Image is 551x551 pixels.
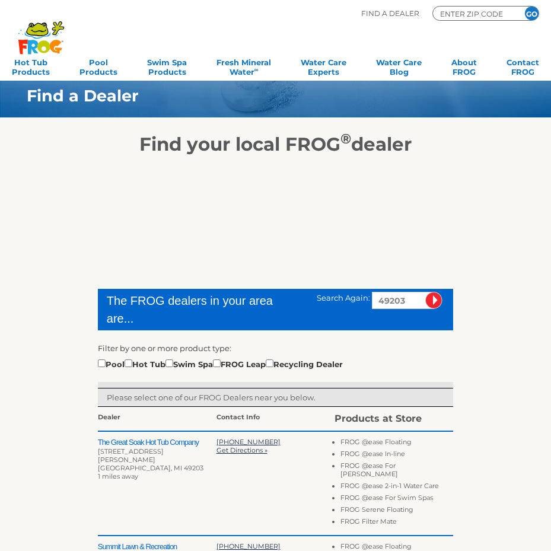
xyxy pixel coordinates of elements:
a: Water CareExperts [301,54,346,78]
a: Get Directions » [216,446,267,454]
li: FROG @ease 2-in-1 Water Care [340,482,453,493]
label: Filter by one or more product type: [98,342,231,354]
span: Search Again: [317,293,370,302]
div: The FROG dealers in your area are... [107,292,280,327]
div: [GEOGRAPHIC_DATA], MI 49203 [98,464,216,472]
a: ContactFROG [507,54,539,78]
span: 1 miles away [98,472,138,480]
a: AboutFROG [451,54,477,78]
div: [STREET_ADDRESS][PERSON_NAME] [98,447,216,464]
li: FROG @ease In-line [340,450,453,461]
li: FROG Serene Floating [340,505,453,517]
a: PoolProducts [79,54,117,78]
img: Frog Products Logo [12,6,71,55]
div: Contact Info [216,413,335,425]
a: Hot TubProducts [12,54,50,78]
div: Pool Hot Tub Swim Spa FROG Leap Recycling Dealer [98,357,343,370]
h2: The Great Soak Hot Tub Company [98,438,216,447]
p: Find A Dealer [361,6,419,21]
li: FROG @ease Floating [340,438,453,450]
p: Please select one of our FROG Dealers near you below. [107,391,444,403]
li: FROG @ease For Swim Spas [340,493,453,505]
a: Swim SpaProducts [147,54,187,78]
a: [PHONE_NUMBER] [216,438,281,446]
div: Products at Store [335,413,453,425]
sup: ∞ [254,66,259,73]
li: FROG @ease For [PERSON_NAME] [340,461,453,482]
div: Dealer [98,413,216,425]
a: [PHONE_NUMBER] [216,542,281,550]
a: Water CareBlog [376,54,422,78]
a: Fresh MineralWater∞ [216,54,271,78]
h2: Find your local FROG dealer [9,133,542,155]
input: GO [525,7,539,20]
sup: ® [340,130,351,147]
li: FROG Filter Mate [340,517,453,529]
h1: Find a Dealer [27,87,489,105]
input: Submit [425,292,442,309]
